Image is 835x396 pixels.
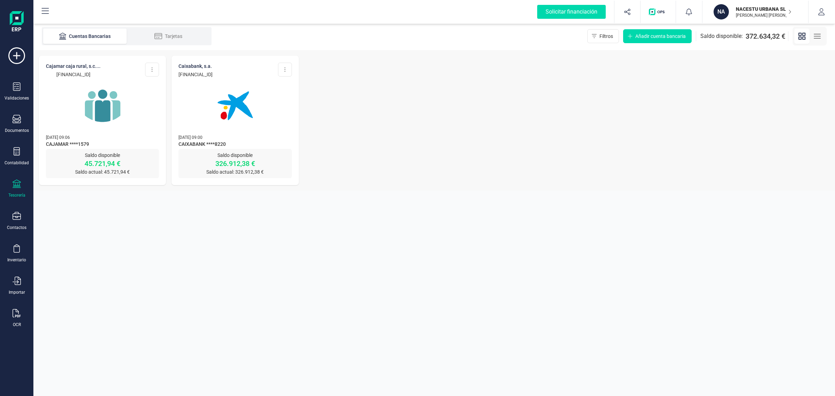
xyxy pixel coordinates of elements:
div: Contactos [7,225,26,230]
span: Añadir cuenta bancaria [635,33,686,40]
img: Logo de OPS [649,8,667,15]
p: CAJAMAR CAJA RURAL, S.C.... [46,63,101,70]
p: CAIXABANK, S.A. [178,63,213,70]
div: Inventario [7,257,26,263]
button: Filtros [587,29,619,43]
p: [PERSON_NAME] [PERSON_NAME] [736,13,792,18]
p: 45.721,94 € [46,159,159,168]
span: [DATE] 09:06 [46,135,70,140]
span: 372.634,32 € [746,31,785,41]
div: Contabilidad [5,160,29,166]
p: Saldo actual: 326.912,38 € [178,168,292,175]
div: OCR [13,322,21,327]
div: Solicitar financiación [537,5,606,19]
span: Filtros [599,33,613,40]
p: Saldo disponible [46,152,159,159]
div: NA [714,4,729,19]
button: NANACESTU URBANA SL[PERSON_NAME] [PERSON_NAME] [711,1,800,23]
p: Saldo disponible [178,152,292,159]
p: [FINANCIAL_ID] [46,71,101,78]
button: Logo de OPS [645,1,671,23]
span: Saldo disponible: [700,32,743,40]
p: 326.912,38 € [178,159,292,168]
div: Validaciones [5,95,29,101]
div: Cuentas Bancarias [57,33,113,40]
div: Importar [9,290,25,295]
button: Solicitar financiación [529,1,614,23]
img: Logo Finanedi [10,11,24,33]
button: Añadir cuenta bancaria [623,29,692,43]
p: NACESTU URBANA SL [736,6,792,13]
div: Tarjetas [141,33,196,40]
p: Saldo actual: 45.721,94 € [46,168,159,175]
p: [FINANCIAL_ID] [178,71,213,78]
div: Documentos [5,128,29,133]
span: [DATE] 09:00 [178,135,202,140]
div: Tesorería [8,192,25,198]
